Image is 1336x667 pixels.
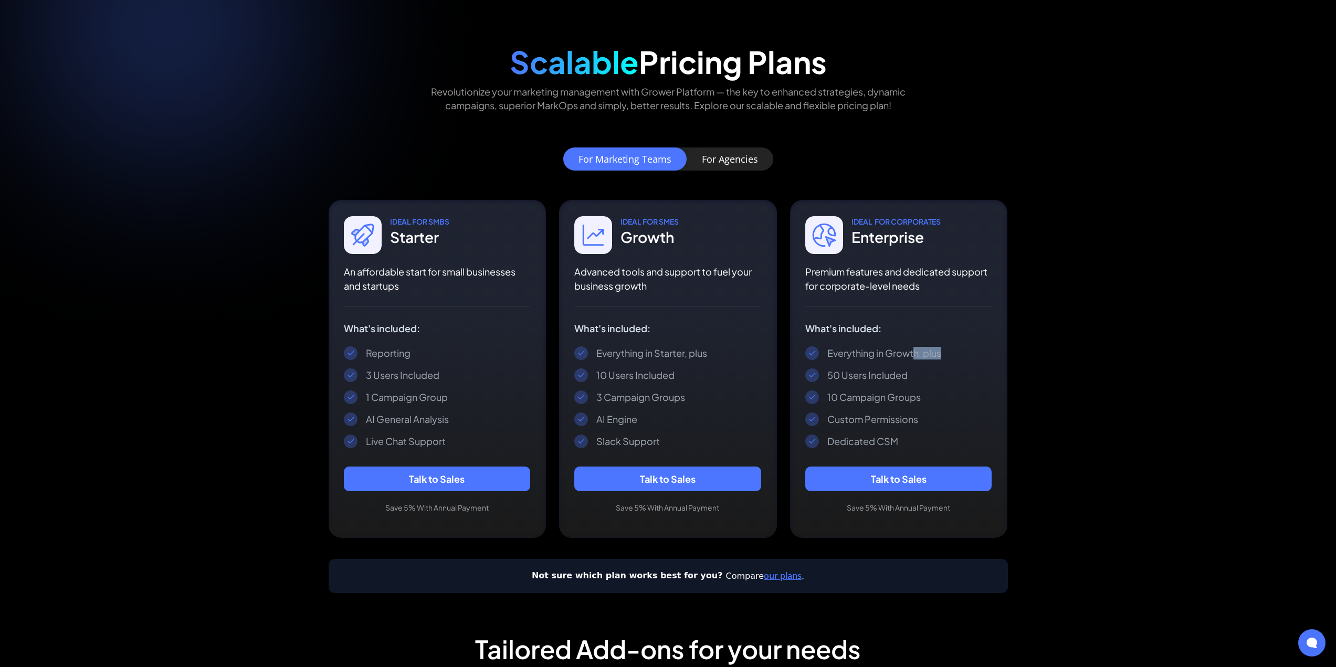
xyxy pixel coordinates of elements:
p: An affordable start for small businesses and startups [344,264,531,293]
a: our plans [764,570,802,581]
div: Growth [620,227,679,248]
div: Everything in Growth, plus [827,347,941,359]
div: IDEAL For SMes [620,216,679,227]
div: 1 Campaign Group [366,391,448,404]
div: Compare . [725,569,804,583]
h2: Tailored Add-ons for your needs [396,635,941,663]
div: AI General Analysis [366,413,449,426]
div: What's included: [344,323,531,334]
a: Talk to Sales [805,467,992,491]
div: Slack Support [596,435,660,448]
div: Save 5% With Annual Payment [574,503,761,512]
div: Dedicated CSM [827,435,898,448]
div: IDEAL For CORPORATES [851,216,941,227]
p: Premium features and dedicated support for corporate-level needs [805,264,992,293]
span: Scalable [510,43,639,81]
div: For Marketing Teams [578,154,671,164]
div: Reporting [366,347,411,359]
div: What's included: [574,323,761,334]
div: Pricing Plans [510,44,827,80]
a: Talk to Sales [574,467,761,491]
div: Save 5% With Annual Payment [344,503,531,512]
div: IDEAL For SmbS [390,216,449,227]
div: 3 Campaign Groups [596,391,685,404]
div: Save 5% With Annual Payment [805,503,992,512]
a: Talk to Sales [344,467,531,491]
div: What's included: [805,323,992,334]
div: 50 Users Included [827,369,908,382]
div: Starter [390,227,449,248]
div: Live Chat Support [366,435,446,448]
div: 3 Users Included [366,369,439,382]
div: Everything in Starter, plus [596,347,707,359]
div: AI Engine [596,413,637,426]
p: Advanced tools and support to fuel your business growth [574,264,761,293]
div: For Agencies [702,154,758,164]
div: Not sure which plan works best for you? [532,569,723,583]
p: Revolutionize your marketing management with Grower Platform — the key to enhanced strategies, dy... [413,85,923,111]
div: Custom Permissions [827,413,918,426]
div: 10 Users Included [596,369,675,382]
div: Enterprise [851,227,941,248]
div: 10 Campaign Groups [827,391,921,404]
